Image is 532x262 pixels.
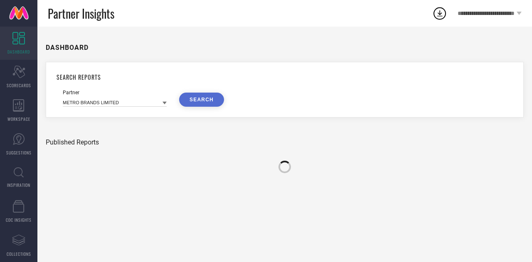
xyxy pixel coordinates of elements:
button: SEARCH [179,93,224,107]
span: SUGGESTIONS [6,149,32,156]
span: INSPIRATION [7,182,30,188]
div: Open download list [432,6,447,21]
div: Published Reports [46,138,524,146]
span: DASHBOARD [7,49,30,55]
span: COLLECTIONS [7,251,31,257]
span: CDC INSIGHTS [6,217,32,223]
h1: DASHBOARD [46,44,89,51]
span: WORKSPACE [7,116,30,122]
span: SCORECARDS [7,82,31,88]
div: Partner [63,90,167,95]
span: Partner Insights [48,5,114,22]
h1: SEARCH REPORTS [57,73,513,81]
